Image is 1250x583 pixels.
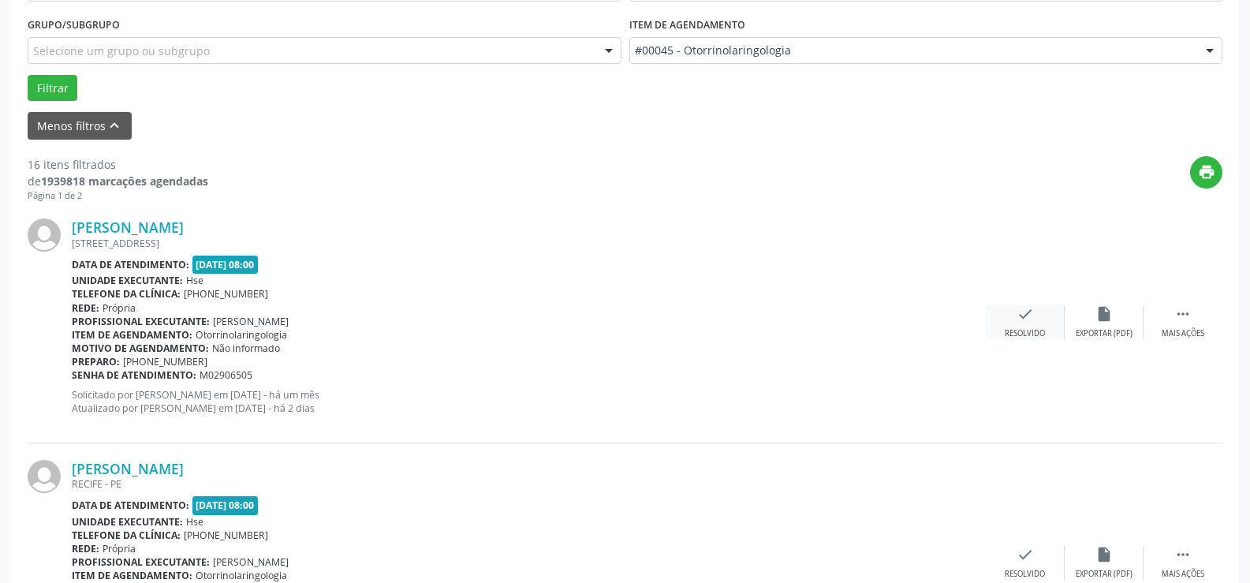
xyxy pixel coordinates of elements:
i:  [1174,305,1192,323]
b: Senha de atendimento: [72,368,196,382]
i: check [1017,546,1034,563]
span: Hse [186,515,203,529]
a: [PERSON_NAME] [72,460,184,477]
span: Otorrinolaringologia [196,328,287,342]
i: insert_drive_file [1095,305,1113,323]
div: Exportar (PDF) [1076,569,1132,580]
i: insert_drive_file [1095,546,1113,563]
span: Hse [186,274,203,287]
b: Preparo: [72,355,120,368]
span: #00045 - Otorrinolaringologia [635,43,1191,58]
span: [PERSON_NAME] [213,315,289,328]
b: Unidade executante: [72,274,183,287]
i:  [1174,546,1192,563]
b: Rede: [72,542,99,555]
i: check [1017,305,1034,323]
span: [DATE] 08:00 [192,496,259,514]
span: Própria [103,301,136,315]
i: print [1198,163,1215,181]
button: print [1190,156,1222,189]
span: [PERSON_NAME] [213,555,289,569]
label: Item de agendamento [629,13,745,37]
div: Página 1 de 2 [28,189,208,203]
span: [PHONE_NUMBER] [184,287,268,301]
div: Exportar (PDF) [1076,328,1132,339]
b: Telefone da clínica: [72,529,181,542]
b: Rede: [72,301,99,315]
span: [PHONE_NUMBER] [184,529,268,542]
b: Telefone da clínica: [72,287,181,301]
span: Otorrinolaringologia [196,569,287,582]
b: Profissional executante: [72,555,210,569]
b: Item de agendamento: [72,569,192,582]
div: Resolvido [1005,569,1045,580]
strong: 1939818 marcações agendadas [41,174,208,189]
img: img [28,460,61,493]
span: Não informado [212,342,280,355]
button: Filtrar [28,75,77,102]
div: [STREET_ADDRESS] [72,237,986,250]
b: Unidade executante: [72,515,183,529]
div: de [28,173,208,189]
div: Mais ações [1162,569,1204,580]
b: Motivo de agendamento: [72,342,209,355]
p: Solicitado por [PERSON_NAME] em [DATE] - há um mês Atualizado por [PERSON_NAME] em [DATE] - há 2 ... [72,388,986,415]
span: Selecione um grupo ou subgrupo [33,43,210,59]
b: Data de atendimento: [72,499,189,512]
img: img [28,219,61,252]
i: keyboard_arrow_up [106,117,123,134]
button: Menos filtroskeyboard_arrow_up [28,112,132,140]
div: RECIFE - PE [72,477,986,491]
span: Própria [103,542,136,555]
label: Grupo/Subgrupo [28,13,120,37]
b: Profissional executante: [72,315,210,328]
div: Mais ações [1162,328,1204,339]
span: [PHONE_NUMBER] [123,355,207,368]
div: Resolvido [1005,328,1045,339]
span: [DATE] 08:00 [192,256,259,274]
b: Item de agendamento: [72,328,192,342]
span: M02906505 [200,368,252,382]
div: 16 itens filtrados [28,156,208,173]
a: [PERSON_NAME] [72,219,184,236]
b: Data de atendimento: [72,258,189,271]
